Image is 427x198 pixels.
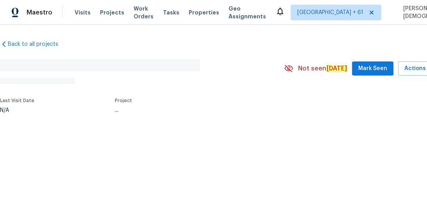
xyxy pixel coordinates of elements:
[352,61,393,76] button: Mark Seen
[163,10,179,15] span: Tasks
[115,98,132,103] span: Project
[189,9,219,16] span: Properties
[134,5,154,20] span: Work Orders
[358,64,387,74] span: Mark Seen
[229,5,266,20] span: Geo Assignments
[100,9,124,16] span: Projects
[297,9,363,16] span: [GEOGRAPHIC_DATA] + 61
[27,9,52,16] span: Maestro
[75,9,91,16] span: Visits
[326,65,347,72] em: [DATE]
[298,65,347,72] span: Not seen
[115,108,265,113] div: ...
